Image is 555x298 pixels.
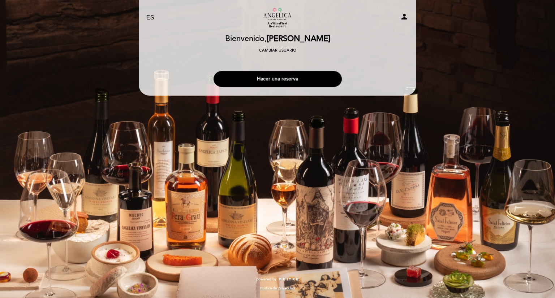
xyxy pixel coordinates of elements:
[225,35,330,43] h2: Bienvenido,
[256,277,276,282] span: powered by
[257,47,298,54] button: Cambiar usuario
[232,8,323,28] a: Restaurante [PERSON_NAME] Maestra
[256,277,299,282] a: powered by
[214,71,342,87] button: Hacer una reserva
[400,12,409,21] i: person
[278,278,299,281] img: MEITRE
[260,286,295,291] a: Política de privacidad
[400,12,409,23] button: person
[267,34,330,44] span: [PERSON_NAME]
